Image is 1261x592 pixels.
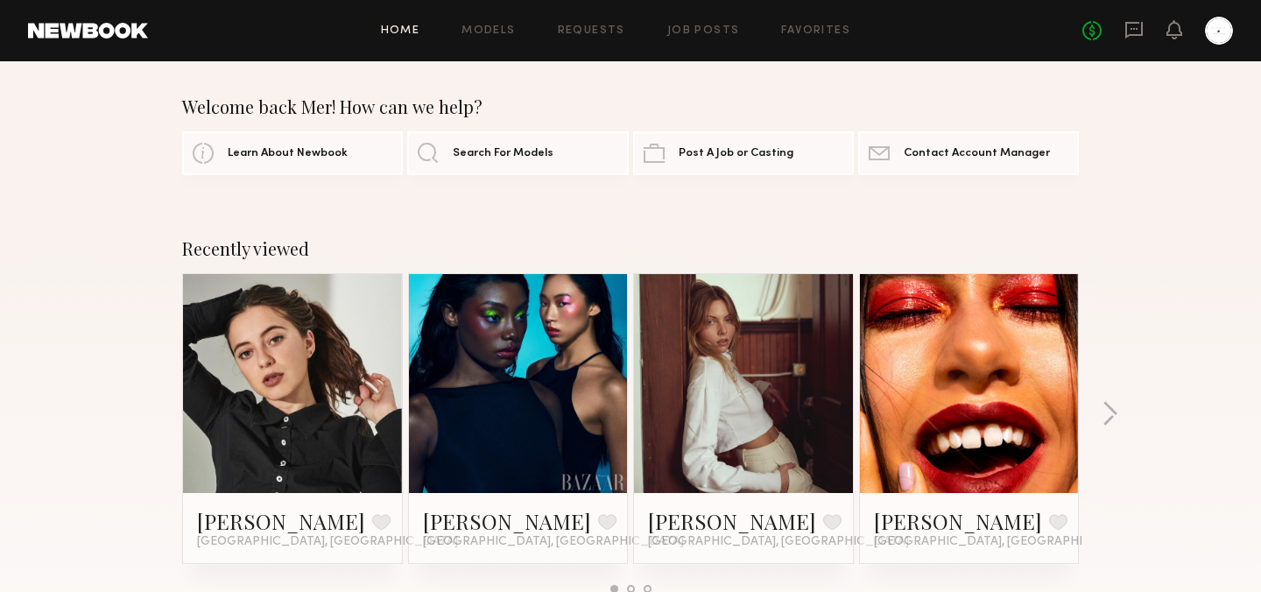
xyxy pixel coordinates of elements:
[182,131,403,175] a: Learn About Newbook
[558,25,625,37] a: Requests
[781,25,850,37] a: Favorites
[182,96,1079,117] div: Welcome back Mer! How can we help?
[182,238,1079,259] div: Recently viewed
[197,507,365,535] a: [PERSON_NAME]
[633,131,854,175] a: Post A Job or Casting
[648,507,816,535] a: [PERSON_NAME]
[858,131,1079,175] a: Contact Account Manager
[679,148,793,159] span: Post A Job or Casting
[904,148,1050,159] span: Contact Account Manager
[197,535,458,549] span: [GEOGRAPHIC_DATA], [GEOGRAPHIC_DATA]
[648,535,909,549] span: [GEOGRAPHIC_DATA], [GEOGRAPHIC_DATA]
[453,148,553,159] span: Search For Models
[381,25,420,37] a: Home
[667,25,740,37] a: Job Posts
[228,148,348,159] span: Learn About Newbook
[874,507,1042,535] a: [PERSON_NAME]
[874,535,1135,549] span: [GEOGRAPHIC_DATA], [GEOGRAPHIC_DATA]
[407,131,628,175] a: Search For Models
[461,25,515,37] a: Models
[423,535,684,549] span: [GEOGRAPHIC_DATA], [GEOGRAPHIC_DATA]
[423,507,591,535] a: [PERSON_NAME]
